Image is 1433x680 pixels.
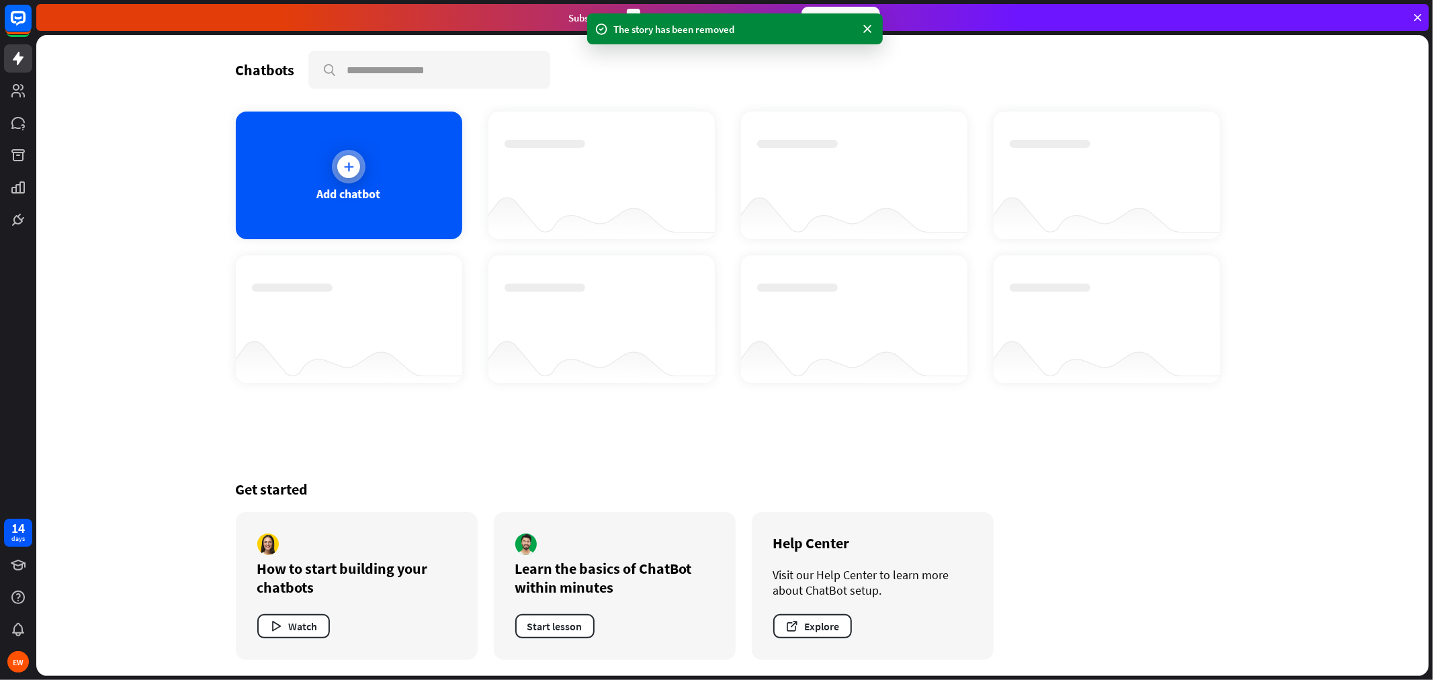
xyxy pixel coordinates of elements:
div: Subscribe in days to get your first month for $1 [569,9,791,27]
div: Add chatbot [317,186,381,202]
div: 3 [627,9,640,27]
div: How to start building your chatbots [257,559,456,597]
button: Watch [257,614,330,638]
div: 14 [11,522,25,534]
div: EW [7,651,29,673]
a: 14 days [4,519,32,547]
div: Help Center [773,534,972,552]
div: Get started [236,480,1230,499]
div: Chatbots [236,60,295,79]
div: Learn the basics of ChatBot within minutes [515,559,714,597]
button: Explore [773,614,852,638]
div: Visit our Help Center to learn more about ChatBot setup. [773,567,972,598]
div: days [11,534,25,544]
img: author [515,534,537,555]
img: author [257,534,279,555]
button: Start lesson [515,614,595,638]
div: The story has been removed [614,22,856,36]
div: Subscribe now [801,7,880,28]
button: Open LiveChat chat widget [11,5,51,46]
